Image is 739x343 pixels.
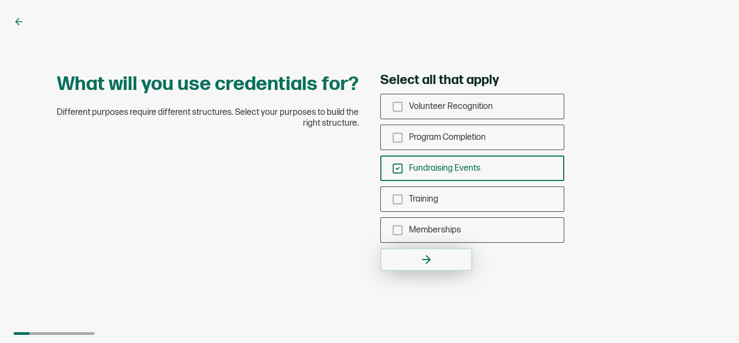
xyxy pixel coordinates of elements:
iframe: Chat Widget [685,291,739,343]
span: Fundraising Events [409,163,480,173]
span: Program Completion [409,132,486,143]
span: Memberships [409,225,461,235]
span: Different purposes require different structures. Select your purposes to build the right structure. [56,107,359,129]
span: Training [409,194,438,204]
span: Volunteer Recognition [409,101,493,112]
span: Select all that apply [380,72,499,88]
div: checkbox-group [380,94,564,243]
h1: What will you use credentials for? [57,72,359,96]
